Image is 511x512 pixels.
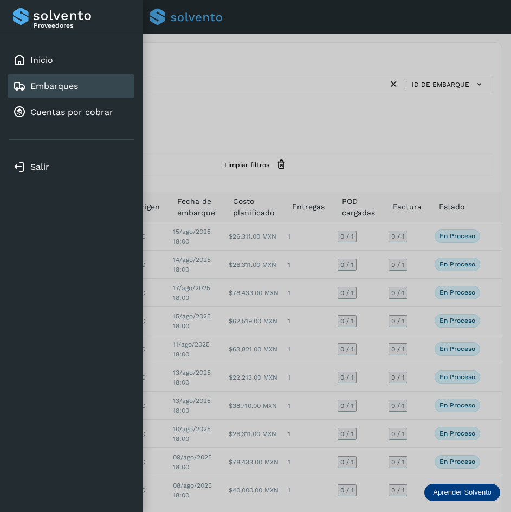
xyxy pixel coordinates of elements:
[424,484,500,501] div: Aprender Solvento
[34,22,130,29] p: Proveedores
[30,81,78,91] a: Embarques
[30,107,113,117] a: Cuentas por cobrar
[30,55,53,65] a: Inicio
[8,100,134,124] div: Cuentas por cobrar
[8,48,134,72] div: Inicio
[30,162,49,172] a: Salir
[433,488,491,497] p: Aprender Solvento
[8,74,134,98] div: Embarques
[8,155,134,179] div: Salir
